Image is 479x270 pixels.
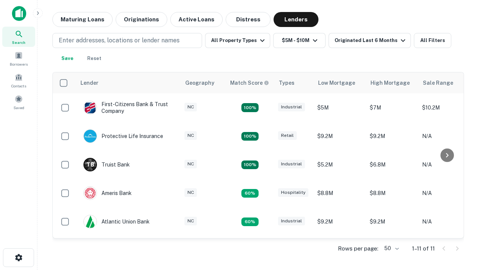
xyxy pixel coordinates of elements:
div: Matching Properties: 1, hasApolloMatch: undefined [241,189,259,198]
button: Lenders [274,12,318,27]
button: Originations [116,12,167,27]
div: Hospitality [278,188,308,197]
img: picture [84,101,97,114]
button: Enter addresses, locations or lender names [52,33,202,48]
div: Originated Last 6 Months [335,36,408,45]
a: Saved [2,92,35,112]
div: NC [184,103,197,111]
th: High Mortgage [366,72,418,93]
p: Rows per page: [338,244,378,253]
td: $9.2M [314,207,366,236]
td: $6.8M [366,150,418,179]
td: $8.8M [314,179,366,207]
td: $7M [366,93,418,122]
a: Borrowers [2,48,35,69]
div: Matching Properties: 1, hasApolloMatch: undefined [241,217,259,226]
div: Industrial [278,160,305,168]
div: NC [184,217,197,225]
div: Protective Life Insurance [83,129,163,143]
h6: Match Score [230,79,268,87]
span: Search [12,39,25,45]
div: NC [184,131,197,140]
th: Geography [181,72,226,93]
div: High Mortgage [370,78,410,87]
button: All Property Types [205,33,270,48]
iframe: Chat Widget [442,186,479,222]
div: Atlantic Union Bank [83,215,150,228]
td: $5M [314,93,366,122]
img: picture [84,130,97,142]
button: Distress [226,12,271,27]
span: Borrowers [10,61,28,67]
div: Lender [80,78,98,87]
a: Search [2,27,35,47]
p: Enter addresses, locations or lender names [59,36,180,45]
div: 50 [381,243,400,254]
button: Maturing Loans [52,12,113,27]
th: Types [274,72,314,93]
div: Industrial [278,103,305,111]
div: NC [184,160,197,168]
button: Active Loans [170,12,223,27]
td: $5.2M [314,150,366,179]
span: Contacts [11,83,26,89]
div: Matching Properties: 2, hasApolloMatch: undefined [241,132,259,141]
th: Capitalize uses an advanced AI algorithm to match your search with the best lender. The match sco... [226,72,274,93]
img: picture [84,187,97,199]
div: Matching Properties: 2, hasApolloMatch: undefined [241,103,259,112]
p: 1–11 of 11 [412,244,435,253]
td: $6.3M [366,236,418,264]
td: $8.8M [366,179,418,207]
div: Types [279,78,295,87]
div: Industrial [278,217,305,225]
th: Low Mortgage [314,72,366,93]
td: $9.2M [314,122,366,150]
a: Contacts [2,70,35,90]
button: Reset [82,51,106,66]
div: Ameris Bank [83,186,132,200]
img: picture [84,215,97,228]
div: Low Mortgage [318,78,355,87]
div: Matching Properties: 3, hasApolloMatch: undefined [241,160,259,169]
button: Save your search to get updates of matches that match your search criteria. [55,51,79,66]
div: Sale Range [423,78,453,87]
button: Originated Last 6 Months [329,33,411,48]
img: capitalize-icon.png [12,6,26,21]
p: T B [86,161,94,169]
div: Capitalize uses an advanced AI algorithm to match your search with the best lender. The match sco... [230,79,269,87]
div: NC [184,188,197,197]
td: $9.2M [366,207,418,236]
div: Truist Bank [83,158,130,171]
td: $9.2M [366,122,418,150]
span: Saved [13,105,24,111]
button: All Filters [414,33,451,48]
div: Geography [185,78,214,87]
button: $5M - $10M [273,33,326,48]
div: First-citizens Bank & Trust Company [83,101,173,114]
th: Lender [76,72,181,93]
td: $6.3M [314,236,366,264]
div: Retail [278,131,297,140]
